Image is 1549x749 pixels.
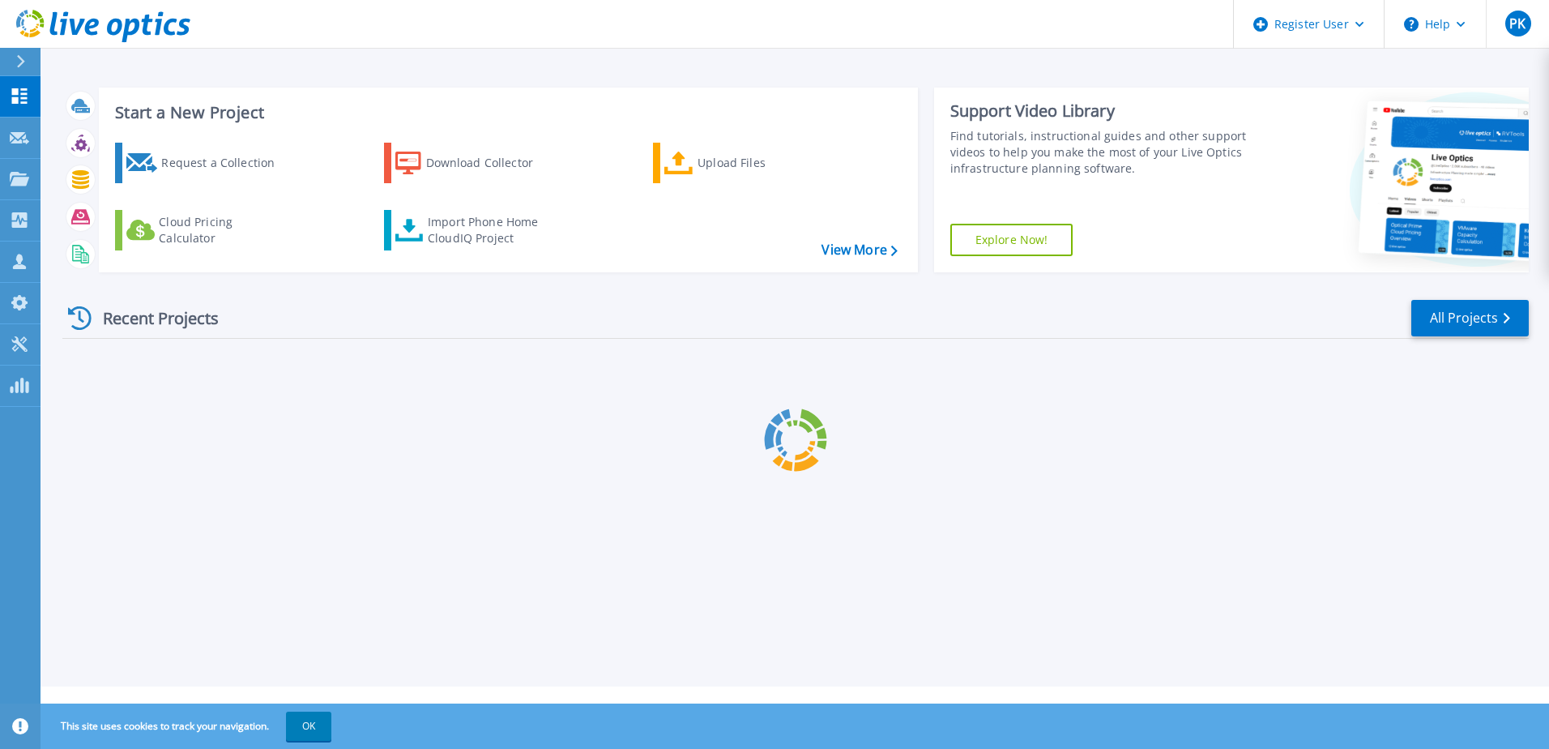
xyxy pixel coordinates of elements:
div: Recent Projects [62,298,241,338]
a: All Projects [1411,300,1529,336]
a: Request a Collection [115,143,296,183]
a: Explore Now! [950,224,1073,256]
div: Support Video Library [950,101,1253,122]
div: Download Collector [426,147,556,179]
div: Upload Files [698,147,827,179]
div: Request a Collection [161,147,291,179]
a: Cloud Pricing Calculator [115,210,296,250]
button: OK [286,712,331,741]
a: Upload Files [653,143,834,183]
a: Download Collector [384,143,565,183]
span: This site uses cookies to track your navigation. [45,712,331,741]
div: Find tutorials, instructional guides and other support videos to help you make the most of your L... [950,128,1253,177]
div: Cloud Pricing Calculator [159,214,288,246]
div: Import Phone Home CloudIQ Project [428,214,554,246]
span: PK [1509,17,1526,30]
h3: Start a New Project [115,104,897,122]
a: View More [821,242,897,258]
